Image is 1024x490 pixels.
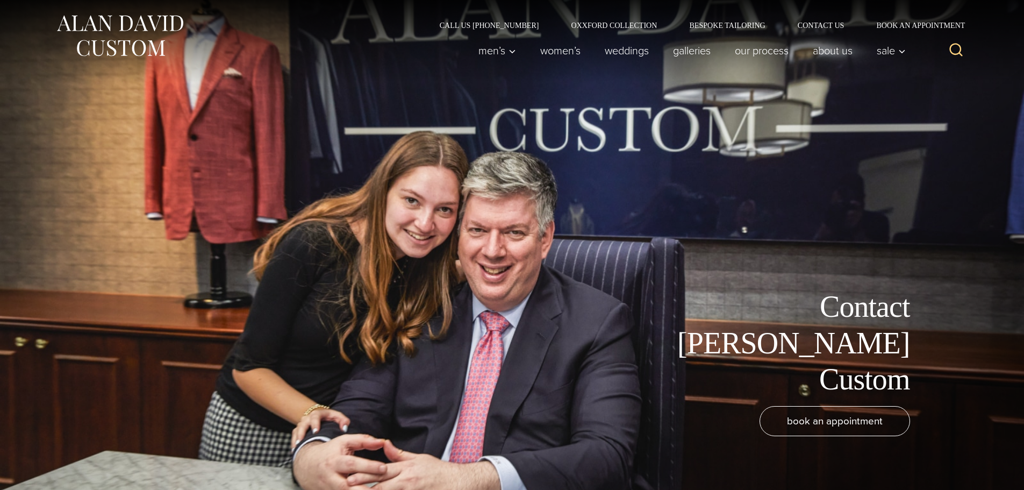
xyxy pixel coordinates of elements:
a: Our Process [722,40,800,61]
a: Bespoke Tailoring [673,22,781,29]
a: book an appointment [760,406,910,436]
button: View Search Form [943,38,969,63]
a: Call Us [PHONE_NUMBER] [424,22,555,29]
span: book an appointment [787,413,883,429]
a: Oxxford Collection [555,22,673,29]
a: Galleries [661,40,722,61]
a: Book an Appointment [860,22,969,29]
nav: Primary Navigation [466,40,911,61]
nav: Secondary Navigation [424,22,969,29]
h1: Contact [PERSON_NAME] Custom [668,289,910,397]
img: Alan David Custom [55,12,184,60]
a: About Us [800,40,864,61]
a: Contact Us [782,22,861,29]
span: Men’s [478,45,516,56]
a: weddings [592,40,661,61]
a: Women’s [528,40,592,61]
span: Sale [877,45,906,56]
